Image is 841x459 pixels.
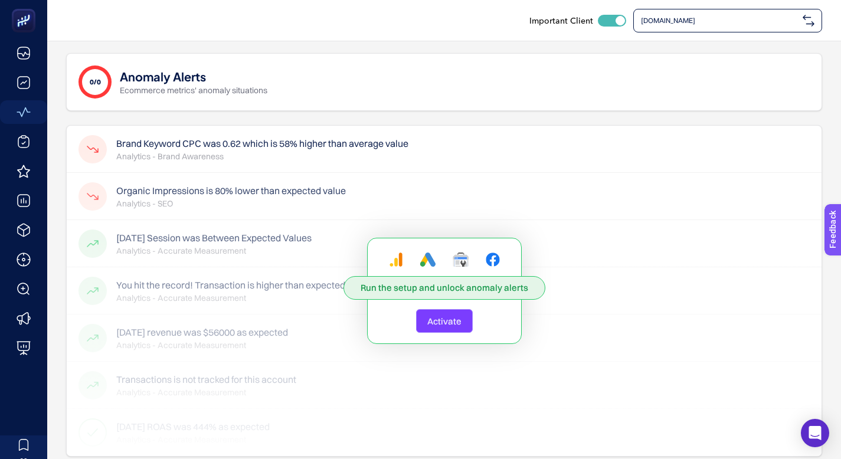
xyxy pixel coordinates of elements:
[529,15,593,27] span: Important Client
[803,15,814,27] img: svg%3e
[90,77,101,87] span: 0/0
[641,16,798,25] span: [DOMAIN_NAME]
[801,419,829,447] div: Open Intercom Messenger
[120,84,267,96] p: Ecommerce metrics' anomaly situations
[427,316,462,327] span: Activate
[361,282,528,294] span: Run the setup and unlock anomaly alerts
[416,309,473,333] button: Activate
[120,68,206,84] h1: Anomaly Alerts
[7,4,45,13] span: Feedback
